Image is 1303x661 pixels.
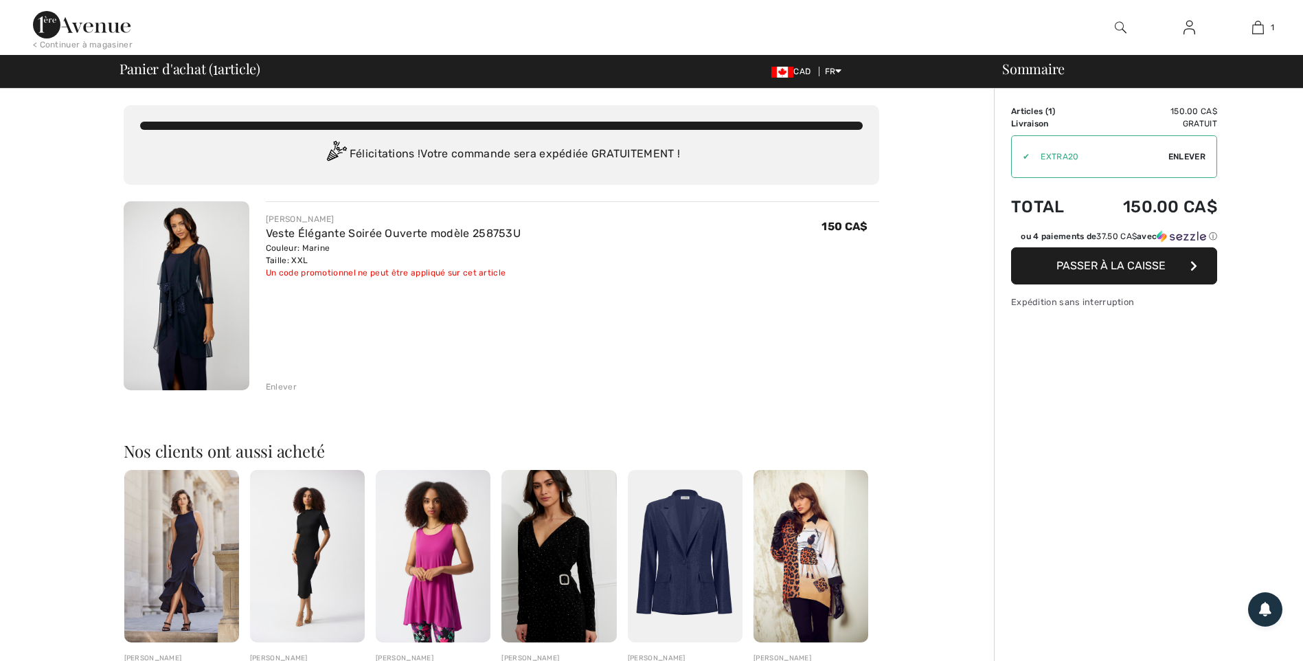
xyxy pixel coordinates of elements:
img: Robe Ajustée à Volants modèle 251261 [250,470,365,642]
span: 1 [1048,107,1052,116]
img: Veste Élégante Soirée Ouverte modèle 258753U [124,201,249,390]
div: Un code promotionnel ne peut être appliqué sur cet article [266,267,521,279]
span: 150 CA$ [822,220,868,233]
input: Code promo [1030,136,1168,177]
a: Se connecter [1172,19,1206,36]
div: Félicitations ! Votre commande sera expédiée GRATUITEMENT ! [140,141,863,168]
div: Expédition sans interruption [1011,295,1217,309]
img: Sezzle [1157,230,1206,243]
span: Passer à la caisse [1056,259,1166,272]
div: < Continuer à magasiner [33,38,133,51]
img: Mes infos [1183,19,1195,36]
span: CAD [771,67,816,76]
div: ✔ [1012,150,1030,163]
span: Panier d'achat ( article) [120,62,261,76]
span: 1 [213,58,218,76]
div: Enlever [266,381,297,393]
span: 37.50 CA$ [1096,232,1137,241]
span: 1 [1271,21,1274,34]
span: FR [825,67,842,76]
img: Chic Pull à Col en V modèle 259334 [501,470,616,642]
div: ou 4 paiements de37.50 CA$avecSezzle Cliquez pour en savoir plus sur Sezzle [1011,230,1217,247]
div: Sommaire [986,62,1295,76]
td: 150.00 CA$ [1085,183,1217,230]
img: Congratulation2.svg [322,141,350,168]
img: Canadian Dollar [771,67,793,78]
td: Total [1011,183,1085,230]
td: Livraison [1011,117,1085,130]
img: recherche [1115,19,1126,36]
a: 1 [1224,19,1291,36]
h2: Nos clients ont aussi acheté [124,442,879,459]
span: Enlever [1168,150,1205,163]
a: Veste Élégante Soirée Ouverte modèle 258753U [266,227,521,240]
img: Chemise Fermeture Boutonnée Léopard modèle 253771 [754,470,868,642]
div: ou 4 paiements de avec [1021,230,1217,243]
img: Blazer Élégant modèle 253721 [628,470,743,642]
td: Gratuit [1085,117,1217,130]
td: 150.00 CA$ [1085,105,1217,117]
div: [PERSON_NAME] [266,213,521,225]
img: Robe Évasée Longueur Cheville modèle 228174 [124,470,239,642]
img: Débardeur Décontracté Épuré modèle 251971 [376,470,490,642]
div: Couleur: Marine Taille: XXL [266,242,521,267]
img: 1ère Avenue [33,11,131,38]
button: Passer à la caisse [1011,247,1217,284]
img: Mon panier [1252,19,1264,36]
td: Articles ( ) [1011,105,1085,117]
